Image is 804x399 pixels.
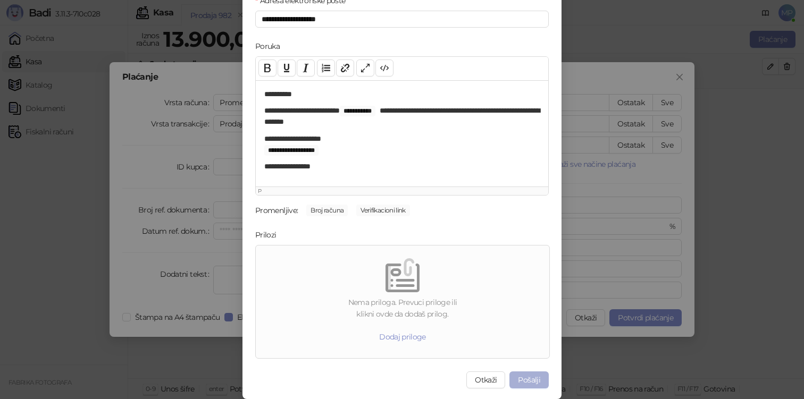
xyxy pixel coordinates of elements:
[258,60,277,77] button: Bold
[336,60,354,77] button: Link
[255,229,283,241] label: Prilozi
[260,250,545,354] span: emptyNema priloga. Prevuci priloge iliklikni ovde da dodaš prilog.Dodaj priloge
[371,328,434,345] button: Dodaj priloge
[260,296,545,320] div: Nema priloga. Prevuci priloge ili klikni ovde da dodaš prilog.
[255,11,549,28] input: Adresa elektronske pošte
[278,60,296,77] button: Underline
[509,371,549,388] button: Pošalji
[356,205,409,216] span: Verifikacioni link
[317,60,335,77] button: List
[258,187,546,195] div: P
[306,205,348,216] span: Broj računa
[386,258,420,292] img: empty
[255,40,287,52] label: Poruka
[255,205,298,216] div: Promenljive:
[466,371,505,388] button: Otkaži
[375,60,393,77] button: Code view
[356,60,374,77] button: Full screen
[297,60,315,77] button: Italic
